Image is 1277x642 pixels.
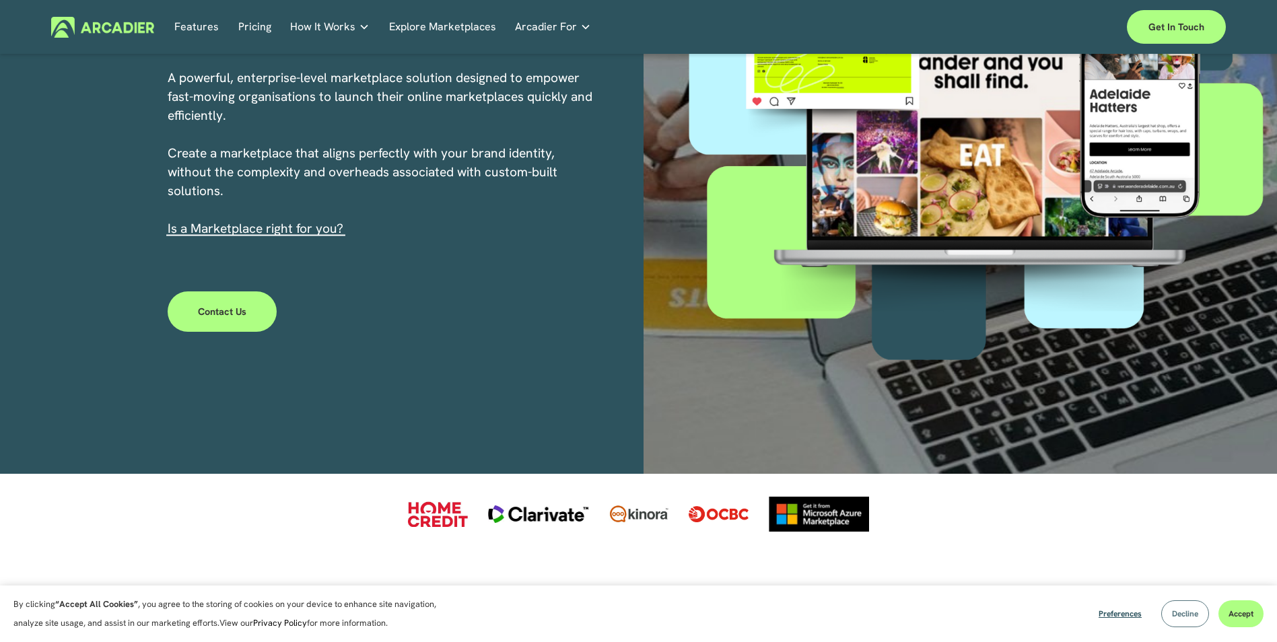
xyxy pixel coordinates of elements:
span: How It Works [290,17,355,36]
iframe: Chat Widget [1210,577,1277,642]
img: Arcadier [51,17,154,38]
span: Arcadier For [515,17,577,36]
a: Pricing [238,17,271,38]
button: Preferences [1089,600,1152,627]
a: Contact Us [168,291,277,332]
p: A powerful, enterprise-level marketplace solution designed to empower fast-moving organisations t... [168,69,594,238]
a: Get in touch [1127,10,1226,44]
span: Decline [1172,608,1198,619]
button: Decline [1161,600,1209,627]
span: I [168,220,343,237]
a: folder dropdown [290,17,370,38]
a: s a Marketplace right for you? [171,220,343,237]
div: Chat-Widget [1210,577,1277,642]
p: By clicking , you agree to the storing of cookies on your device to enhance site navigation, anal... [13,595,451,633]
a: Privacy Policy [253,617,307,629]
a: Features [174,17,219,38]
a: folder dropdown [515,17,591,38]
a: Explore Marketplaces [389,17,496,38]
span: Preferences [1099,608,1142,619]
strong: “Accept All Cookies” [55,598,138,610]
